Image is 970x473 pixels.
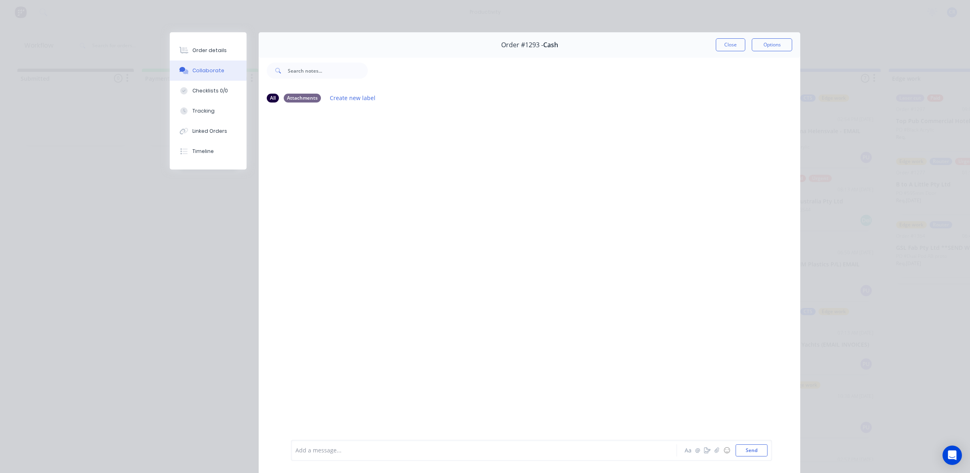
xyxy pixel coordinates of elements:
[170,101,247,121] button: Tracking
[326,92,380,103] button: Create new label
[267,94,279,103] div: All
[683,446,693,455] button: Aa
[192,87,228,94] div: Checklists 0/0
[943,446,962,465] div: Open Intercom Messenger
[192,148,214,155] div: Timeline
[192,128,227,135] div: Linked Orders
[501,41,543,49] span: Order #1293 -
[192,67,224,74] div: Collaborate
[170,40,247,61] button: Order details
[170,81,247,101] button: Checklists 0/0
[192,107,215,115] div: Tracking
[170,121,247,141] button: Linked Orders
[693,446,702,455] button: @
[736,444,768,456] button: Send
[716,38,745,51] button: Close
[543,41,558,49] span: Cash
[752,38,792,51] button: Options
[284,94,321,103] div: Attachments
[722,446,732,455] button: ☺
[288,63,368,79] input: Search notes...
[170,61,247,81] button: Collaborate
[192,47,227,54] div: Order details
[170,141,247,161] button: Timeline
